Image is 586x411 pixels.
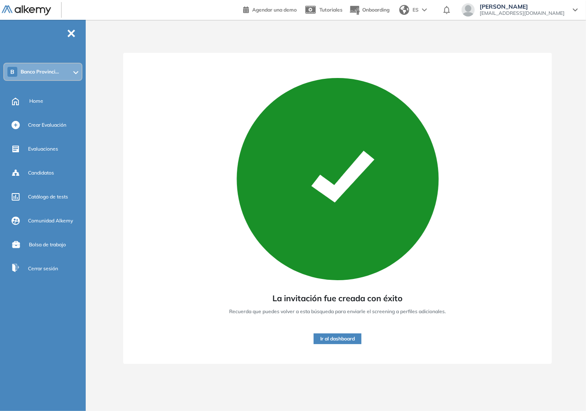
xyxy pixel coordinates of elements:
button: Ir al dashboard [314,333,361,344]
span: Tutoriales [319,7,342,13]
img: arrow [422,8,427,12]
span: Candidatos [28,169,54,177]
img: Logo [2,5,51,16]
span: Comunidad Alkemy [28,217,73,224]
span: ES [413,6,419,14]
span: Cerrar sesión [28,265,58,272]
span: Banco Provinci... [21,68,59,75]
span: Bolsa de trabajo [29,241,66,248]
span: Evaluaciones [28,145,58,153]
span: B [10,68,14,75]
span: Onboarding [362,7,389,13]
span: Crear Evaluación [28,121,66,129]
span: [PERSON_NAME] [480,3,565,10]
a: Agendar una demo [243,4,297,14]
span: La invitación fue creada con éxito [272,292,403,305]
span: Recuerda que puedes volver a esta búsqueda para enviarle el screening a perfiles adicionales. [229,308,446,315]
span: Agendar una demo [252,7,297,13]
span: [EMAIL_ADDRESS][DOMAIN_NAME] [480,10,565,17]
span: Home [29,97,43,105]
span: Catálogo de tests [28,193,68,201]
img: world [399,5,409,15]
button: Onboarding [349,1,389,19]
